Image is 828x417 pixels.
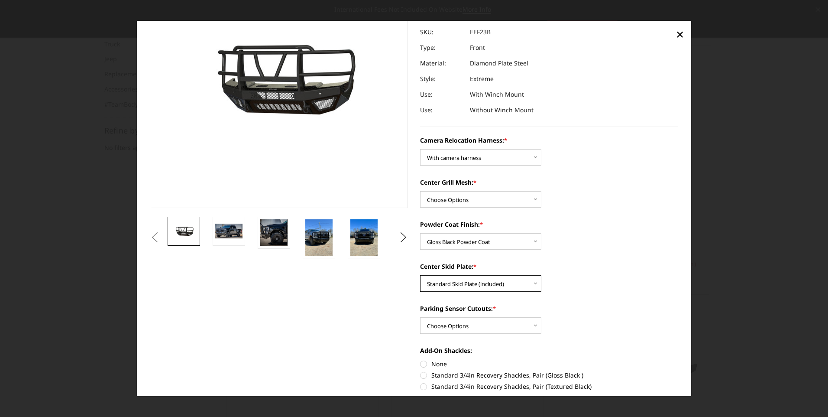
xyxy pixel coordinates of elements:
dd: Extreme [470,72,494,87]
label: Standard 3/4in Recovery Shackles, Pair (Gloss Black ) [420,371,678,380]
label: Add-On Shackles: [420,346,678,355]
dd: With Winch Mount [470,87,524,103]
label: Parking Sensor Cutouts: [420,304,678,313]
dt: Type: [420,40,463,56]
dt: Style: [420,72,463,87]
dd: Front [470,40,485,56]
label: Center Grill Mesh: [420,178,678,187]
dt: Use: [420,103,463,118]
button: Previous [149,231,162,244]
a: Close [673,27,687,41]
img: 2023-2026 Ford F250-350 - T2 Series - Extreme Front Bumper (receiver or winch) [215,224,243,238]
button: Next [397,231,410,244]
dt: Material: [420,56,463,72]
label: Center Skid Plate: [420,262,678,271]
img: 2023-2026 Ford F250-350 - T2 Series - Extreme Front Bumper (receiver or winch) [170,224,197,239]
img: 2023-2026 Ford F250-350 - T2 Series - Extreme Front Bumper (receiver or winch) [305,219,333,256]
dt: SKU: [420,25,463,40]
dd: Diamond Plate Steel [470,56,528,72]
label: Standard 3/4in Recovery Shackles, Pair (Textured Black) [420,382,678,391]
label: Powder Coat Finish: [420,220,678,229]
img: 2023-2026 Ford F250-350 - T2 Series - Extreme Front Bumper (receiver or winch) [350,219,378,256]
dd: EEF23B [470,25,491,40]
label: None [420,360,678,369]
img: 2023-2026 Ford F250-350 - T2 Series - Extreme Front Bumper (receiver or winch) [260,219,288,247]
label: Camera Relocation Harness: [420,136,678,145]
dt: Use: [420,87,463,103]
span: × [676,25,684,43]
dd: Without Winch Mount [470,103,534,118]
